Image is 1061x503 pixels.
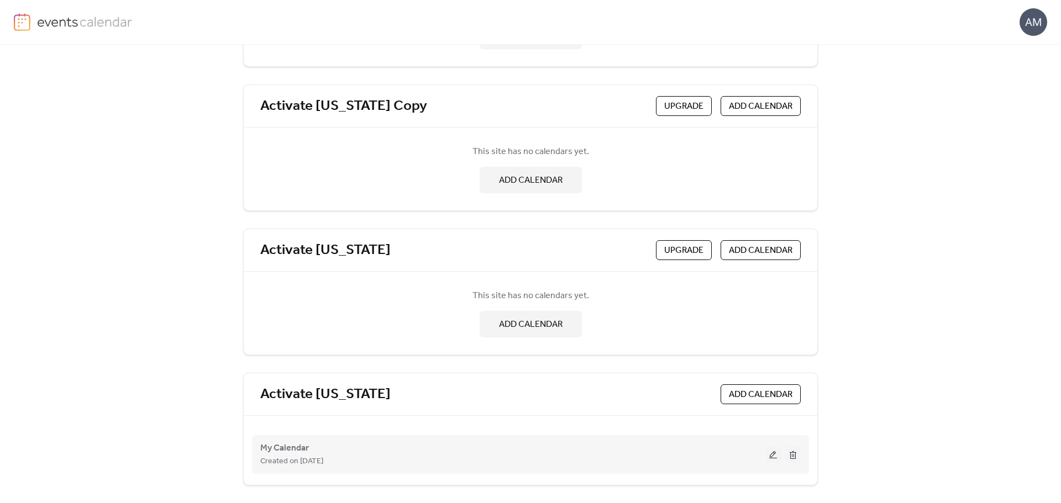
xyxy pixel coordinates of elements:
[260,385,391,404] a: Activate [US_STATE]
[664,100,703,113] span: Upgrade
[721,96,801,116] button: ADD CALENDAR
[472,289,589,303] span: This site has no calendars yet.
[472,145,589,158] span: This site has no calendars yet.
[499,318,563,331] span: ADD CALENDAR
[656,96,712,116] button: Upgrade
[729,388,792,401] span: ADD CALENDAR
[480,167,582,193] button: ADD CALENDAR
[260,241,391,260] a: Activate [US_STATE]
[729,244,792,257] span: ADD CALENDAR
[721,240,801,260] button: ADD CALENDAR
[14,13,30,31] img: logo
[260,445,309,451] a: My Calendar
[656,240,712,260] button: Upgrade
[499,174,563,187] span: ADD CALENDAR
[260,455,323,468] span: Created on [DATE]
[1020,8,1047,36] div: AM
[37,13,133,30] img: logo-type
[480,311,582,337] button: ADD CALENDAR
[664,244,703,257] span: Upgrade
[260,442,309,455] span: My Calendar
[260,97,427,115] a: Activate [US_STATE] Copy
[721,384,801,404] button: ADD CALENDAR
[729,100,792,113] span: ADD CALENDAR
